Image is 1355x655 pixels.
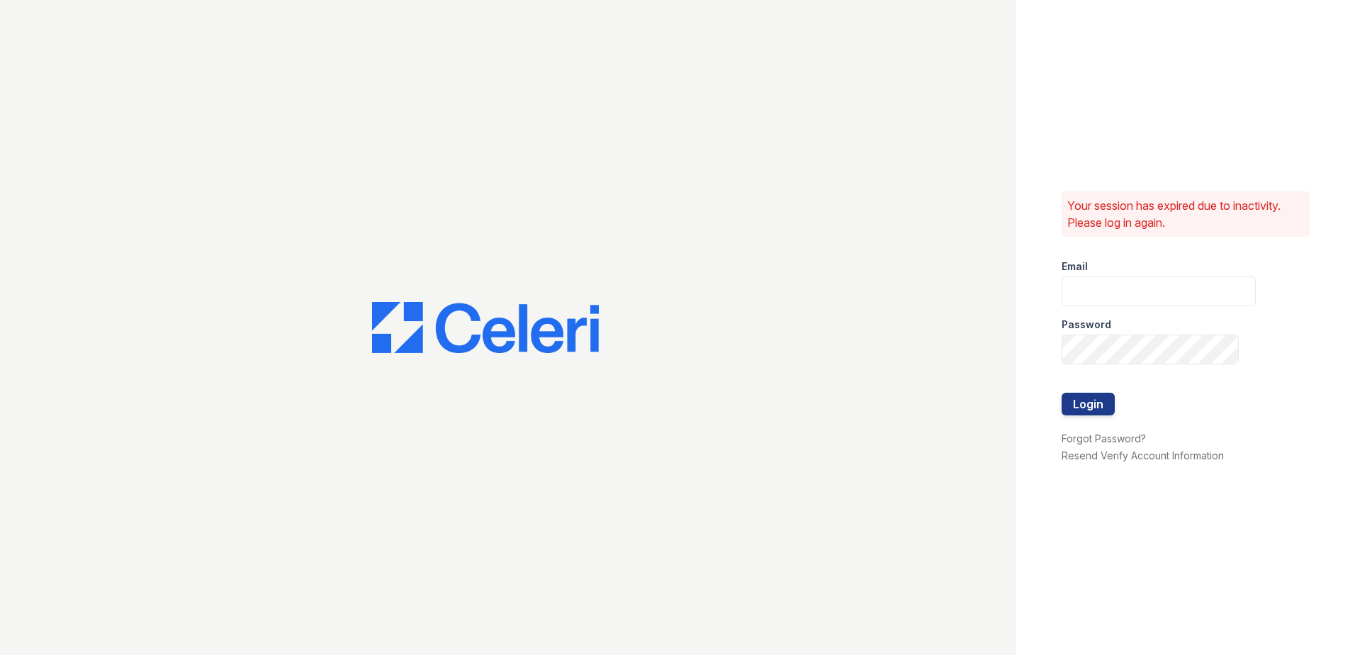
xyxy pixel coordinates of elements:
[1067,197,1304,231] p: Your session has expired due to inactivity. Please log in again.
[1062,318,1111,332] label: Password
[1062,259,1088,274] label: Email
[1062,449,1224,461] a: Resend Verify Account Information
[372,302,599,353] img: CE_Logo_Blue-a8612792a0a2168367f1c8372b55b34899dd931a85d93a1a3d3e32e68fde9ad4.png
[1062,432,1146,444] a: Forgot Password?
[1062,393,1115,415] button: Login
